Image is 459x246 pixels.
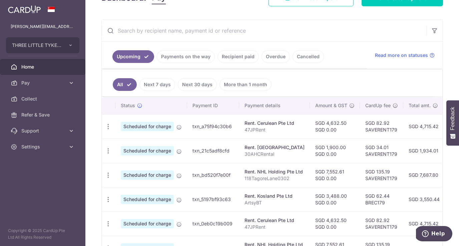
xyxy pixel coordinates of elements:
[245,151,305,157] p: 30AHCRental
[187,187,239,211] td: txn_5197bf93c63
[375,52,435,59] a: Read more on statuses
[245,224,305,230] p: 47JPRent
[245,168,305,175] div: Rent. NHL Holding Pte Ltd
[21,143,65,150] span: Settings
[178,78,217,91] a: Next 30 days
[187,97,239,114] th: Payment ID
[310,211,360,236] td: SGD 4,632.50 SGD 0.00
[360,187,403,211] td: SGD 62.44 BREC179
[219,78,272,91] a: More than 1 month
[121,146,174,155] span: Scheduled for charge
[360,114,403,138] td: SGD 82.92 SAVERENT179
[245,193,305,199] div: Rent. Kosland Pte Ltd
[262,50,290,63] a: Overdue
[315,102,347,109] span: Amount & GST
[187,138,239,163] td: txn_21c5adf8cfd
[310,114,360,138] td: SGD 4,632.50 SGD 0.00
[21,112,65,118] span: Refer & Save
[121,122,174,131] span: Scheduled for charge
[6,37,79,53] button: THREE LITTLE TYKES PTE. LTD.
[112,50,154,63] a: Upcoming
[360,138,403,163] td: SGD 34.01 SAVERENT179
[403,138,445,163] td: SGD 1,934.01
[403,163,445,187] td: SGD 7,687.80
[121,170,174,180] span: Scheduled for charge
[11,23,75,30] p: [PERSON_NAME][EMAIL_ADDRESS][DOMAIN_NAME]
[239,97,310,114] th: Payment details
[102,20,427,41] input: Search by recipient name, payment id or reference
[21,64,65,70] span: Home
[245,199,305,206] p: ArtsyBT
[245,175,305,182] p: 118TagoreLane0302
[121,219,174,228] span: Scheduled for charge
[139,78,175,91] a: Next 7 days
[365,102,391,109] span: CardUp fee
[310,187,360,211] td: SGD 3,488.00 SGD 0.00
[245,126,305,133] p: 47JPRent
[121,195,174,204] span: Scheduled for charge
[310,138,360,163] td: SGD 1,900.00 SGD 0.00
[217,50,259,63] a: Recipient paid
[310,163,360,187] td: SGD 7,552.61 SGD 0.00
[360,163,403,187] td: SGD 135.19 SAVERENT179
[187,163,239,187] td: txn_bd520f7e00f
[403,211,445,236] td: SGD 4,715.42
[360,211,403,236] td: SGD 82.92 SAVERENT179
[187,114,239,138] td: txn_a75f94c30b6
[8,5,41,13] img: CardUp
[403,187,445,211] td: SGD 3,550.44
[375,52,428,59] span: Read more on statuses
[450,107,456,130] span: Feedback
[446,100,459,145] button: Feedback - Show survey
[403,114,445,138] td: SGD 4,715.42
[113,78,137,91] a: All
[245,217,305,224] div: Rent. Cerulean Pte Ltd
[293,50,324,63] a: Cancelled
[21,127,65,134] span: Support
[245,120,305,126] div: Rent. Cerulean Pte Ltd
[187,211,239,236] td: txn_0eb0c19b009
[21,96,65,102] span: Collect
[12,42,61,49] span: THREE LITTLE TYKES PTE. LTD.
[409,102,431,109] span: Total amt.
[416,226,452,243] iframe: Opens a widget where you can find more information
[245,144,305,151] div: Rent. [GEOGRAPHIC_DATA]
[21,80,65,86] span: Pay
[157,50,215,63] a: Payments on the way
[121,102,135,109] span: Status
